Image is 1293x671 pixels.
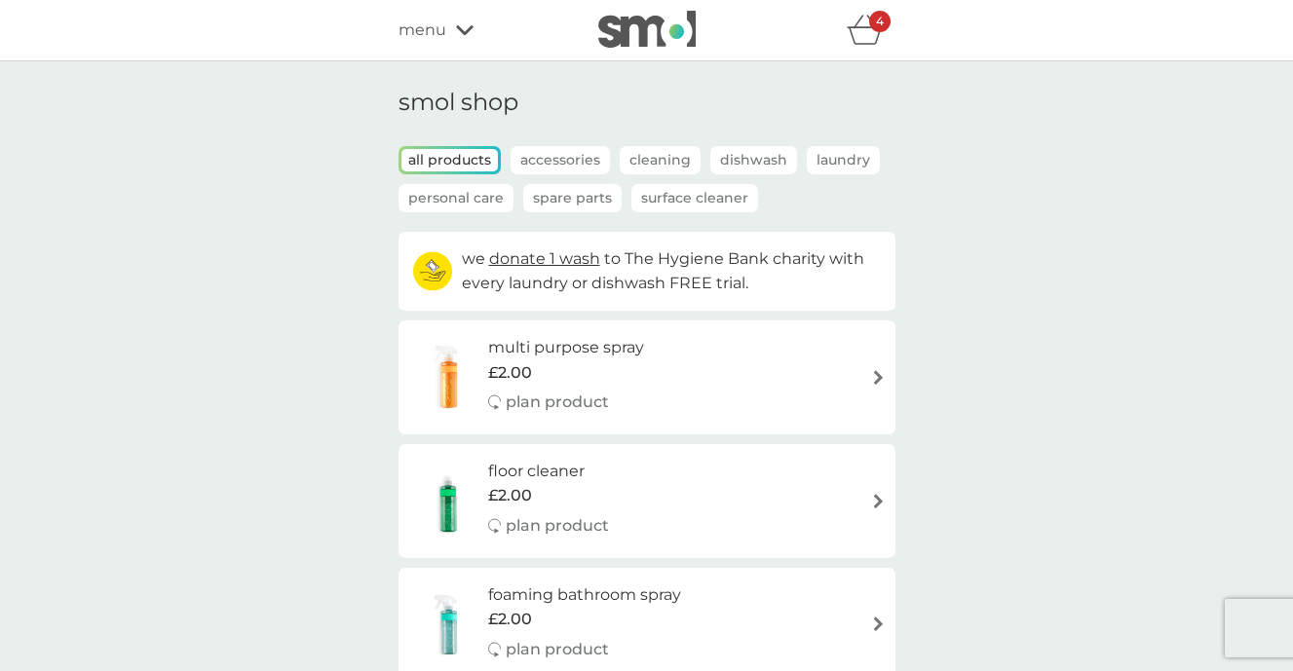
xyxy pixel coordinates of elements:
h6: multi purpose spray [488,335,644,360]
button: Dishwash [710,146,797,174]
p: we to The Hygiene Bank charity with every laundry or dishwash FREE trial. [462,246,881,296]
img: smol [598,11,696,48]
h6: foaming bathroom spray [488,582,681,608]
button: Accessories [511,146,610,174]
button: Spare Parts [523,184,622,212]
button: Surface Cleaner [631,184,758,212]
span: menu [399,18,446,43]
img: foaming bathroom spray [408,590,488,658]
button: Cleaning [620,146,701,174]
img: arrow right [871,494,886,508]
div: basket [847,11,895,50]
h6: floor cleaner [488,459,609,484]
img: arrow right [871,616,886,631]
span: £2.00 [488,360,532,386]
p: plan product [506,390,609,415]
button: Laundry [807,146,880,174]
button: all products [401,149,498,171]
span: £2.00 [488,483,532,508]
h1: smol shop [399,89,895,117]
span: donate 1 wash [489,249,600,268]
p: plan product [506,513,609,539]
img: multi purpose spray [408,343,488,411]
p: plan product [506,637,609,662]
img: floor cleaner [408,466,488,535]
button: Personal Care [399,184,513,212]
img: arrow right [871,370,886,385]
span: £2.00 [488,607,532,632]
